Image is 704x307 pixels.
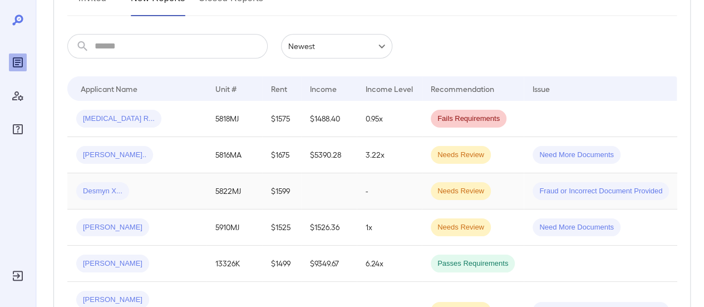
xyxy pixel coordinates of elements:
td: $9349.67 [301,246,357,282]
span: [PERSON_NAME].. [76,150,153,160]
td: 13326K [206,246,262,282]
div: Newest [281,34,392,59]
div: Rent [271,82,289,95]
td: 1x [357,209,422,246]
div: FAQ [9,120,27,138]
span: Need More Documents [533,222,621,233]
span: Needs Review [431,222,491,233]
td: $1499 [262,246,301,282]
span: Fraud or Incorrect Document Provided [533,186,669,197]
td: $1488.40 [301,101,357,137]
div: Income Level [366,82,413,95]
td: 5816MA [206,137,262,173]
td: $5390.28 [301,137,357,173]
span: Passes Requirements [431,259,515,269]
div: Log Out [9,267,27,285]
span: [PERSON_NAME] [76,222,149,233]
span: Desmyn X... [76,186,129,197]
td: $1575 [262,101,301,137]
span: Needs Review [431,150,491,160]
td: 5822MJ [206,173,262,209]
div: Manage Users [9,87,27,105]
td: $1675 [262,137,301,173]
div: Reports [9,53,27,71]
td: $1525 [262,209,301,246]
span: Need More Documents [533,150,621,160]
span: Needs Review [431,186,491,197]
td: 0.95x [357,101,422,137]
td: 6.24x [357,246,422,282]
div: Income [310,82,337,95]
td: 5818MJ [206,101,262,137]
div: Applicant Name [81,82,137,95]
span: Fails Requirements [431,114,506,124]
td: $1526.36 [301,209,357,246]
div: Unit # [215,82,237,95]
span: [PERSON_NAME] [76,259,149,269]
div: Recommendation [431,82,494,95]
span: [MEDICAL_DATA] R... [76,114,161,124]
div: Issue [533,82,550,95]
td: $1599 [262,173,301,209]
td: 3.22x [357,137,422,173]
span: [PERSON_NAME] [76,295,149,305]
td: 5910MJ [206,209,262,246]
td: - [357,173,422,209]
